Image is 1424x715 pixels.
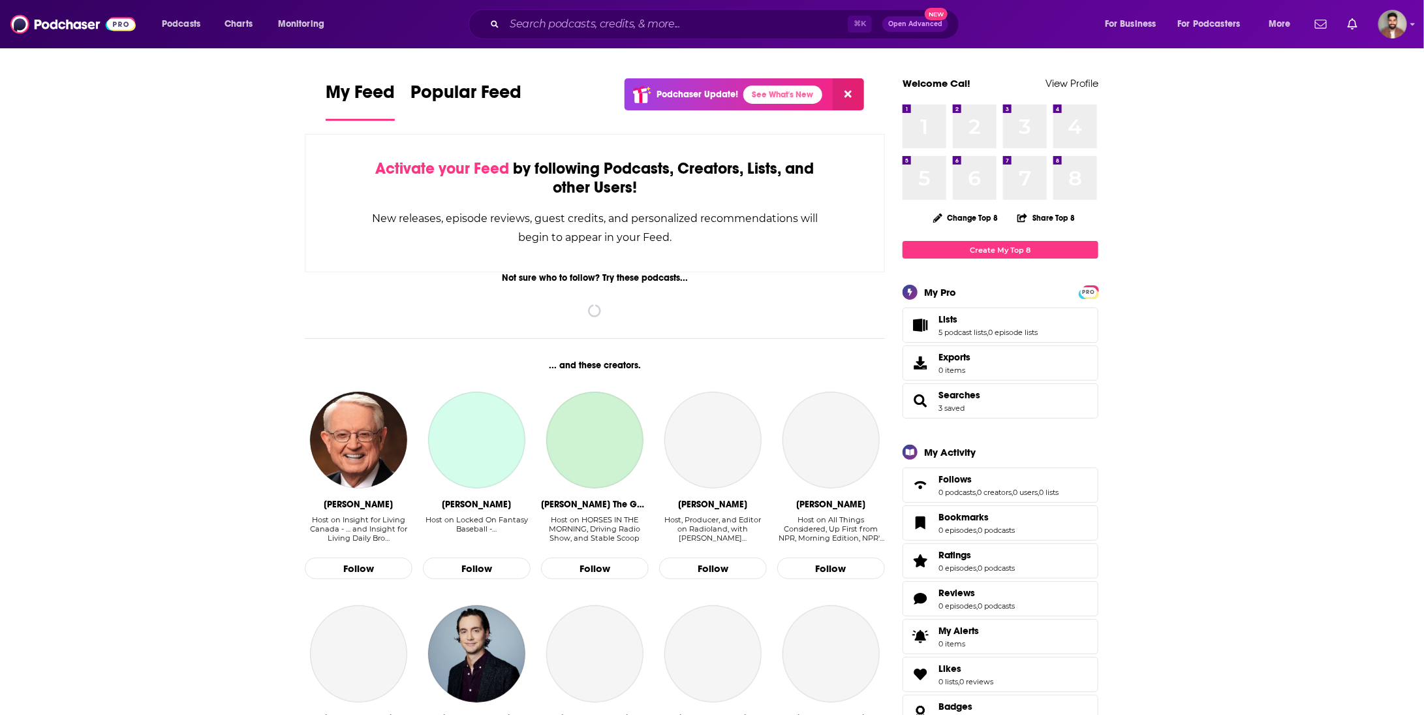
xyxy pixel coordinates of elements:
[269,14,341,35] button: open menu
[541,515,649,543] div: Host on HORSES IN THE MORNING, Driving Radio Show, and Stable Scoop
[410,81,521,111] span: Popular Feed
[938,366,970,375] span: 0 items
[1012,488,1013,497] span: ,
[326,81,395,121] a: My Feed
[925,210,1006,226] button: Change Top 8
[938,389,980,401] a: Searches
[371,209,819,247] div: New releases, episode reviews, guest credits, and personalized recommendations will begin to appe...
[305,515,412,543] div: Host on Insight for Living Canada - … and Insight for Living Daily Bro…
[888,21,942,27] span: Open Advanced
[278,15,324,33] span: Monitoring
[938,351,970,363] span: Exports
[938,663,993,675] a: Likes
[428,605,525,702] img: David Rind
[882,16,948,32] button: Open AdvancedNew
[938,488,976,497] a: 0 podcasts
[1260,14,1307,35] button: open menu
[938,701,978,712] a: Badges
[428,392,525,488] a: Scott Cullen
[903,505,1098,541] span: Bookmarks
[1081,287,1096,296] a: PRO
[907,552,933,570] a: Ratings
[976,526,978,535] span: ,
[1096,14,1173,35] button: open menu
[938,473,1059,485] a: Follows
[903,657,1098,692] span: Likes
[1378,10,1407,39] span: Logged in as calmonaghan
[375,159,509,178] span: Activate your Feed
[903,543,1098,579] span: Ratings
[1169,14,1260,35] button: open menu
[1310,13,1332,35] a: Show notifications dropdown
[907,514,933,532] a: Bookmarks
[938,587,975,599] span: Reviews
[1342,13,1363,35] a: Show notifications dropdown
[305,272,885,283] div: Not sure who to follow? Try these podcasts...
[423,515,531,543] div: Host on Locked On Fantasy Baseball -…
[305,558,412,580] button: Follow
[938,663,961,675] span: Likes
[903,581,1098,616] span: Reviews
[743,86,822,104] a: See What's New
[976,564,978,573] span: ,
[1178,15,1241,33] span: For Podcasters
[978,564,1015,573] a: 0 podcasts
[1039,488,1059,497] a: 0 lists
[777,515,885,543] div: Host on All Things Considered, Up First from NPR, Morning Edition, NPR's Book of the Day, and [PE...
[903,308,1098,343] span: Lists
[1105,15,1156,33] span: For Business
[976,488,977,497] span: ,
[541,515,649,543] div: Host on HORSES IN THE MORNING, Driving Radio Show, and Stable Scoop
[664,605,761,702] a: Max Romero
[305,360,885,371] div: ... and these creators.
[659,515,767,543] div: Host, Producer, and Editor on Radioland, with [PERSON_NAME]…
[938,328,987,337] a: 5 podcast lists
[777,515,885,543] div: Host on All Things Considered, Up First from NPR, Morning Edition, NPR's Book of the Day, and Tru...
[938,701,972,712] span: Badges
[659,515,767,543] div: Host, Producer, and Editor on Radioland, with James Cridla…
[977,488,1012,497] a: 0 creators
[938,511,989,523] span: Bookmarks
[903,241,1098,259] a: Create My Top 8
[664,392,761,488] a: James Cridland
[907,392,933,410] a: Searches
[938,564,976,573] a: 0 episodes
[938,549,1015,561] a: Ratings
[546,605,643,702] a: Luke N. Vargas
[924,286,956,298] div: My Pro
[504,14,848,35] input: Search podcasts, credits, & more...
[903,383,1098,419] span: Searches
[782,605,879,702] a: Rob Walling
[988,328,1038,337] a: 0 episode lists
[305,515,412,543] div: Host on Insight for Living Canada - … and Insight for Living Daily Bro…
[907,665,933,684] a: Likes
[924,446,976,458] div: My Activity
[938,601,976,611] a: 0 episodes
[423,515,531,533] div: Host on Locked On Fantasy Baseball -…
[162,15,200,33] span: Podcasts
[481,9,972,39] div: Search podcasts, credits, & more...
[938,526,976,535] a: 0 episodes
[959,677,993,686] a: 0 reviews
[153,14,217,35] button: open menu
[541,499,649,510] div: Glenn The Geek
[678,499,747,510] div: James Cridland
[1269,15,1291,33] span: More
[958,677,959,686] span: ,
[657,89,738,100] p: Podchaser Update!
[1038,488,1039,497] span: ,
[310,392,407,488] img: Chuck Swindoll
[938,587,1015,599] a: Reviews
[903,77,970,89] a: Welcome Cal!
[10,12,136,37] img: Podchaser - Follow, Share and Rate Podcasts
[777,558,885,580] button: Follow
[938,677,958,686] a: 0 lists
[907,628,933,646] span: My Alerts
[324,499,393,510] div: Chuck Swindoll
[546,392,643,488] a: Glenn The Geek
[925,8,948,20] span: New
[1045,77,1098,89] a: View Profile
